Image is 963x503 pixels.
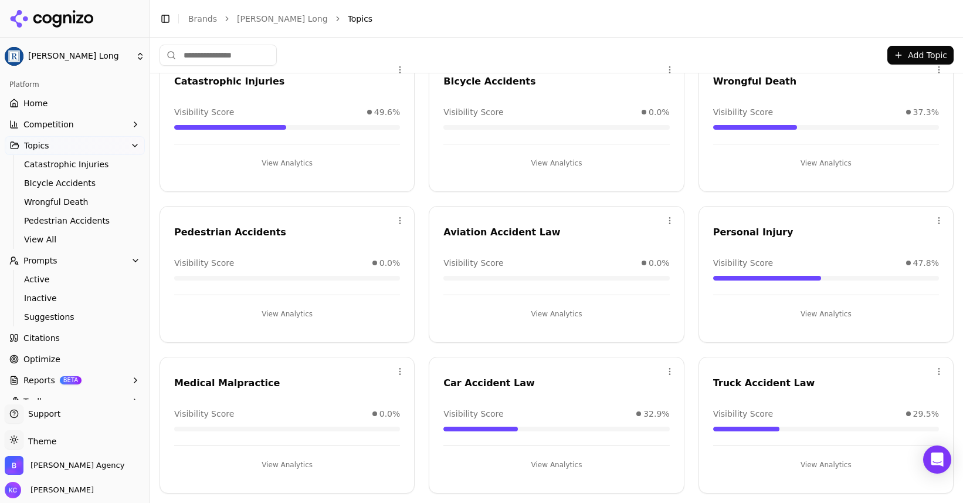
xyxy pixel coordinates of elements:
[174,75,400,89] div: Catastrophic Injuries
[5,329,145,347] a: Citations
[24,292,126,304] span: Inactive
[443,455,669,474] button: View Analytics
[5,350,145,369] a: Optimize
[24,215,126,227] span: Pedestrian Accidents
[379,408,401,420] span: 0.0%
[443,305,669,323] button: View Analytics
[19,309,131,325] a: Suggestions
[443,408,503,420] span: Visibility Score
[379,257,401,269] span: 0.0%
[374,106,400,118] span: 49.6%
[913,106,939,118] span: 37.3%
[174,257,234,269] span: Visibility Score
[913,257,939,269] span: 47.8%
[28,51,131,62] span: [PERSON_NAME] Long
[443,376,669,390] div: Car Accident Law
[174,305,400,323] button: View Analytics
[443,225,669,239] div: Aviation Accident Law
[5,47,23,66] img: Regan Zambri Long
[713,376,939,390] div: Truck Accident Law
[649,106,670,118] span: 0.0%
[174,408,234,420] span: Visibility Score
[23,255,57,266] span: Prompts
[643,408,669,420] span: 32.9%
[23,437,56,446] span: Theme
[5,251,145,270] button: Prompts
[887,46,954,65] button: Add Topic
[174,376,400,390] div: Medical Malpractice
[23,396,55,407] span: Toolbox
[5,94,145,113] a: Home
[713,257,773,269] span: Visibility Score
[19,271,131,288] a: Active
[23,97,48,109] span: Home
[174,225,400,239] div: Pedestrian Accidents
[30,460,124,471] span: Bob Agency
[713,455,939,474] button: View Analytics
[174,106,234,118] span: Visibility Score
[23,353,60,365] span: Optimize
[5,456,23,475] img: Bob Agency
[23,374,55,386] span: Reports
[713,225,939,239] div: Personal Injury
[713,106,773,118] span: Visibility Score
[23,332,60,344] span: Citations
[5,482,21,498] img: Kristine Cunningham
[5,136,145,155] button: Topics
[5,482,94,498] button: Open user button
[24,274,126,285] span: Active
[237,13,328,25] a: [PERSON_NAME] Long
[23,408,60,420] span: Support
[923,445,951,474] div: Open Intercom Messenger
[5,456,124,475] button: Open organization switcher
[19,212,131,229] a: Pedestrian Accidents
[174,154,400,173] button: View Analytics
[713,305,939,323] button: View Analytics
[23,119,74,130] span: Competition
[24,311,126,323] span: Suggestions
[913,408,939,420] span: 29.5%
[5,75,145,94] div: Platform
[174,455,400,474] button: View Analytics
[19,231,131,248] a: View All
[5,115,145,134] button: Competition
[24,158,126,170] span: Catastrophic Injuries
[60,376,82,384] span: BETA
[443,75,669,89] div: BIcycle Accidents
[24,196,126,208] span: Wrongful Death
[649,257,670,269] span: 0.0%
[24,234,126,245] span: View All
[24,140,49,151] span: Topics
[188,14,217,23] a: Brands
[443,257,503,269] span: Visibility Score
[713,75,939,89] div: Wrongful Death
[19,194,131,210] a: Wrongful Death
[19,175,131,191] a: BIcycle Accidents
[19,290,131,306] a: Inactive
[713,408,773,420] span: Visibility Score
[348,13,373,25] span: Topics
[5,371,145,390] button: ReportsBETA
[5,392,145,411] button: Toolbox
[713,154,939,173] button: View Analytics
[443,106,503,118] span: Visibility Score
[188,13,930,25] nav: breadcrumb
[443,154,669,173] button: View Analytics
[26,485,94,495] span: [PERSON_NAME]
[24,177,126,189] span: BIcycle Accidents
[19,156,131,173] a: Catastrophic Injuries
